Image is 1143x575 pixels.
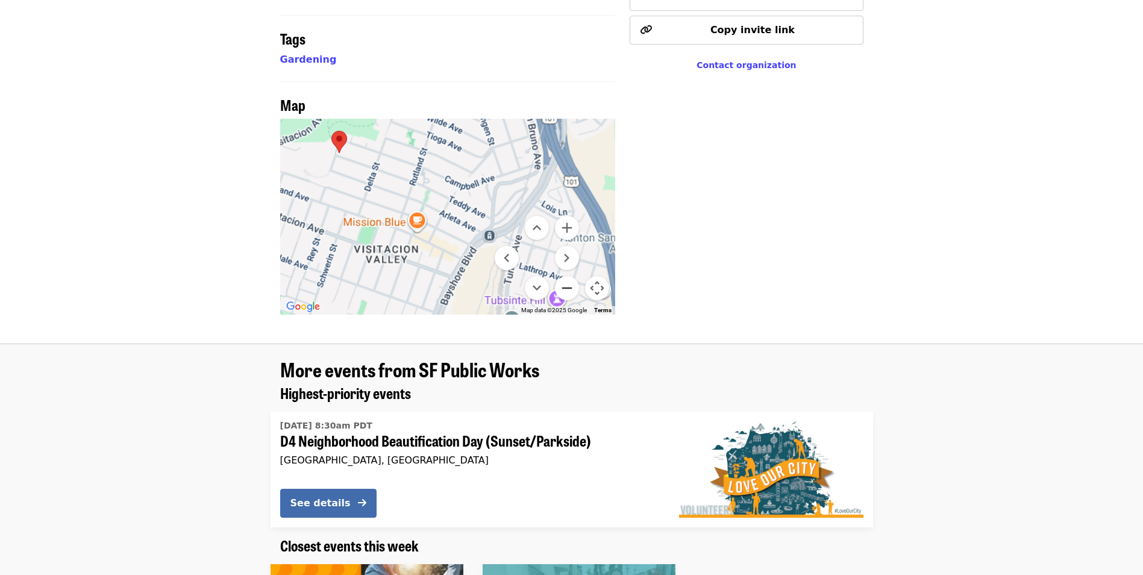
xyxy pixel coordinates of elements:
[280,454,660,466] div: [GEOGRAPHIC_DATA], [GEOGRAPHIC_DATA]
[283,299,323,315] a: Open this area in Google Maps (opens a new window)
[525,216,549,240] button: Move up
[280,54,337,65] a: Gardening
[280,535,419,556] span: Closest events this week
[280,382,411,403] span: Highest-priority events
[290,496,351,511] div: See details
[585,276,609,300] button: Map camera controls
[271,412,873,527] a: See details for "D4 Neighborhood Beautification Day (Sunset/Parkside)"
[280,94,305,115] span: Map
[555,246,579,270] button: Move right
[697,60,796,70] a: Contact organization
[710,24,795,36] span: Copy invite link
[594,307,612,313] a: Terms (opens in new tab)
[495,246,519,270] button: Move left
[283,299,323,315] img: Google
[280,28,305,49] span: Tags
[280,419,372,432] time: [DATE] 8:30am PDT
[271,537,873,555] div: Closest events this week
[555,276,579,300] button: Zoom out
[280,489,377,518] button: See details
[280,355,539,383] span: More events from SF Public Works
[525,276,549,300] button: Move down
[521,307,587,313] span: Map data ©2025 Google
[358,497,366,509] i: arrow-right icon
[679,421,863,518] img: D4 Neighborhood Beautification Day (Sunset/Parkside) organized by SF Public Works
[280,537,419,555] a: Closest events this week
[280,432,660,450] span: D4 Neighborhood Beautification Day (Sunset/Parkside)
[555,216,579,240] button: Zoom in
[630,16,863,45] button: Copy invite link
